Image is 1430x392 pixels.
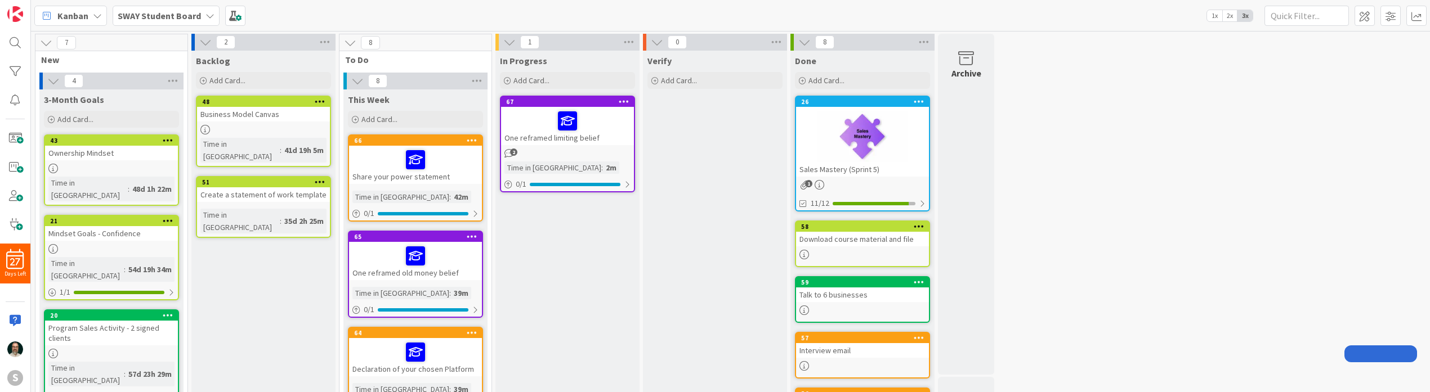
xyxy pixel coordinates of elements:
a: 59Talk to 6 businesses [795,276,930,323]
div: 57d 23h 29m [126,368,175,380]
div: S [7,370,23,386]
div: Share your power statement [349,146,482,184]
div: 41d 19h 5m [281,144,327,156]
a: 67One reframed limiting beliefTime in [GEOGRAPHIC_DATA]:2m0/1 [500,96,635,192]
div: 26 [801,98,929,106]
div: 65 [354,233,482,241]
div: 59 [801,278,929,286]
a: 43Ownership MindsetTime in [GEOGRAPHIC_DATA]:48d 1h 22m [44,134,179,206]
div: 20 [45,310,178,321]
div: 0/1 [349,303,482,317]
span: 0 / 1 [516,178,526,190]
div: 59 [796,277,929,287]
span: Add Card... [57,114,93,124]
div: 64 [349,328,482,338]
span: : [449,287,451,299]
span: 0 [668,35,687,49]
span: 8 [815,35,834,49]
span: 1 [805,180,812,187]
a: 65One reframed old money beliefTime in [GEOGRAPHIC_DATA]:39m0/1 [348,231,483,318]
div: 20Program Sales Activity - 2 signed clients [45,310,178,345]
span: 8 [368,74,387,88]
div: Time in [GEOGRAPHIC_DATA] [48,257,124,282]
a: 26Sales Mastery (Sprint 5)11/12 [795,96,930,211]
span: 1x [1207,10,1222,21]
div: 43Ownership Mindset [45,136,178,160]
span: 1 [520,35,539,49]
div: Time in [GEOGRAPHIC_DATA] [48,177,128,201]
a: 57Interview email [795,332,930,379]
div: 21 [50,217,178,225]
div: 0/1 [349,206,482,220]
div: 26 [796,97,929,107]
div: 57Interview email [796,333,929,358]
a: 58Download course material and file [795,220,930,267]
div: Sales Mastery (Sprint 5) [796,162,929,177]
div: 2m [603,161,619,174]
div: 48Business Model Canvas [197,97,330,121]
span: Add Card... [513,75,549,85]
span: 2 [216,35,235,49]
div: Declaration of your chosen Platform [349,338,482,376]
span: : [601,161,603,174]
span: Done [795,55,816,66]
div: Time in [GEOGRAPHIC_DATA] [504,161,601,174]
div: 67One reframed limiting belief [501,97,634,145]
span: In Progress [500,55,547,66]
div: 57 [796,333,929,343]
div: 66 [354,137,482,145]
div: Time in [GEOGRAPHIC_DATA] [200,209,280,233]
input: Quick Filter... [1264,6,1349,26]
div: Download course material and file [796,232,929,246]
div: 26Sales Mastery (Sprint 5) [796,97,929,177]
span: 2x [1222,10,1237,21]
span: 4 [64,74,83,88]
div: Time in [GEOGRAPHIC_DATA] [200,138,280,163]
div: 58 [801,223,929,231]
div: 51 [202,178,330,186]
span: Backlog [196,55,230,66]
div: 21Mindset Goals - Confidence [45,216,178,241]
div: Time in [GEOGRAPHIC_DATA] [352,287,449,299]
div: 67 [501,97,634,107]
div: 58Download course material and file [796,222,929,246]
span: Add Card... [361,114,397,124]
div: 1/1 [45,285,178,299]
span: Add Card... [209,75,245,85]
div: 21 [45,216,178,226]
span: Kanban [57,9,88,22]
a: 66Share your power statementTime in [GEOGRAPHIC_DATA]:42m0/1 [348,134,483,222]
span: : [128,183,129,195]
div: Program Sales Activity - 2 signed clients [45,321,178,345]
div: Business Model Canvas [197,107,330,121]
span: 8 [361,36,380,49]
div: Ownership Mindset [45,146,178,160]
div: 42m [451,191,471,203]
div: 66 [349,136,482,146]
a: 48Business Model CanvasTime in [GEOGRAPHIC_DATA]:41d 19h 5m [196,96,331,167]
span: 3-Month Goals [44,94,104,105]
div: 64Declaration of your chosen Platform [349,328,482,376]
span: 7 [57,36,76,49]
div: Time in [GEOGRAPHIC_DATA] [352,191,449,203]
span: : [124,263,126,276]
span: : [449,191,451,203]
a: 51Create a statement of work templateTime in [GEOGRAPHIC_DATA]:35d 2h 25m [196,176,331,238]
span: This Week [348,94,390,105]
span: 3x [1237,10,1253,21]
div: 65 [349,232,482,242]
div: 20 [50,312,178,319]
div: 35d 2h 25m [281,215,327,227]
span: 0 / 1 [364,208,374,219]
span: New [41,54,173,65]
img: KM [7,341,23,357]
div: 39m [451,287,471,299]
b: SWAY Student Board [118,10,201,21]
div: 0/1 [501,177,634,191]
div: 51 [197,177,330,187]
div: 48 [197,97,330,107]
div: One reframed old money belief [349,242,482,280]
span: 2 [510,148,517,156]
span: 11/12 [811,197,829,209]
div: 67 [506,98,634,106]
